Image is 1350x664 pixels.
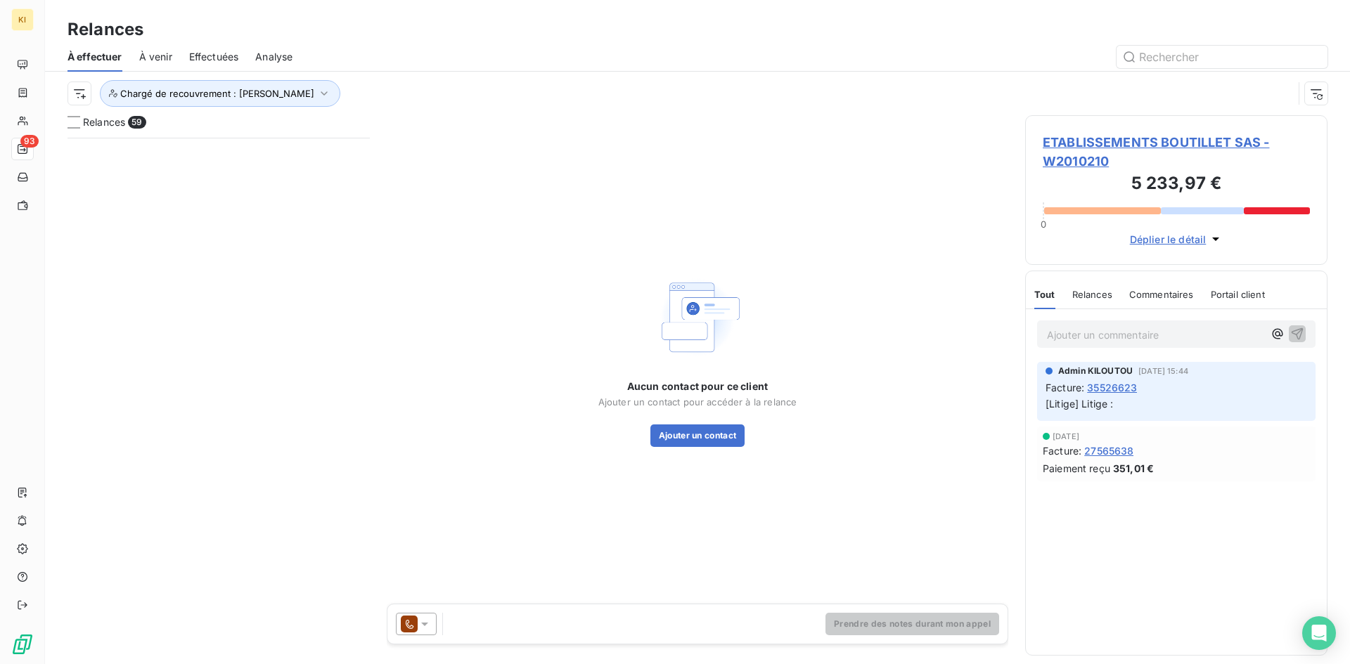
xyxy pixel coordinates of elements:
[1043,171,1310,199] h3: 5 233,97 €
[67,50,122,64] span: À effectuer
[1046,398,1114,410] span: [Litige] Litige :
[11,633,34,656] img: Logo LeanPay
[189,50,239,64] span: Effectuées
[1053,432,1079,441] span: [DATE]
[100,80,340,107] button: Chargé de recouvrement : [PERSON_NAME]
[11,8,34,31] div: KI
[139,50,172,64] span: À venir
[83,115,125,129] span: Relances
[1126,231,1228,247] button: Déplier le détail
[128,116,146,129] span: 59
[1046,380,1084,395] span: Facture :
[650,424,745,447] button: Ajouter un contact
[1043,443,1081,458] span: Facture :
[1072,289,1112,300] span: Relances
[1043,133,1310,171] span: ETABLISSEMENTS BOUTILLET SAS - W2010210
[1138,367,1188,375] span: [DATE] 15:44
[1084,443,1133,458] span: 27565638
[1058,365,1133,377] span: Admin KILOUTOU
[1041,219,1046,230] span: 0
[1043,461,1110,476] span: Paiement reçu
[20,135,39,148] span: 93
[255,50,292,64] span: Analyse
[120,88,314,99] span: Chargé de recouvrement : [PERSON_NAME]
[1087,380,1137,395] span: 35526623
[1130,232,1207,247] span: Déplier le détail
[1302,616,1336,650] div: Open Intercom Messenger
[1129,289,1194,300] span: Commentaires
[67,17,143,42] h3: Relances
[825,613,999,635] button: Prendre des notes durant mon appel
[1034,289,1055,300] span: Tout
[1211,289,1265,300] span: Portail client
[1113,461,1154,476] span: 351,01 €
[67,138,370,664] div: grid
[652,272,742,363] img: Empty state
[598,396,797,408] span: Ajouter un contact pour accéder à la relance
[627,379,768,393] span: Aucun contact pour ce client
[1117,46,1327,68] input: Rechercher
